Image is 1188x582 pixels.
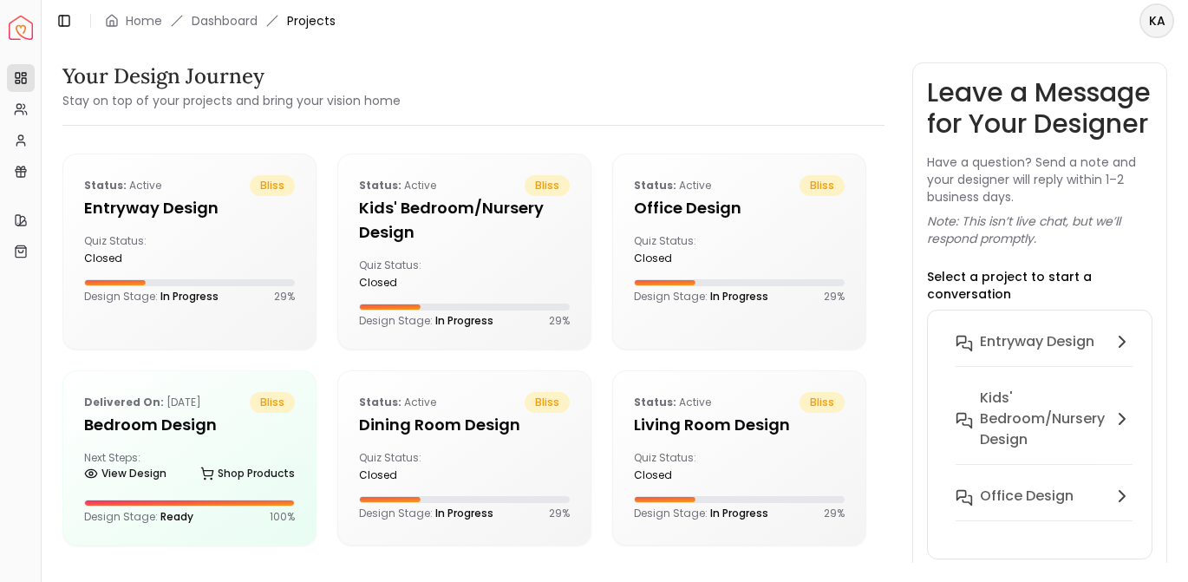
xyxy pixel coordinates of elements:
[824,507,845,520] p: 29 %
[62,92,401,109] small: Stay on top of your projects and bring your vision home
[549,314,570,328] p: 29 %
[359,196,570,245] h5: Kids' Bedroom/Nursery design
[634,468,733,482] div: closed
[525,392,570,413] span: bliss
[270,510,295,524] p: 100 %
[525,175,570,196] span: bliss
[160,509,193,524] span: Ready
[634,507,768,520] p: Design Stage:
[634,290,768,304] p: Design Stage:
[927,77,1153,140] h3: Leave a Message for Your Designer
[160,289,219,304] span: In Progress
[710,506,768,520] span: In Progress
[1139,3,1174,38] button: KA
[634,413,845,437] h5: Living Room design
[126,12,162,29] a: Home
[634,234,733,265] div: Quiz Status:
[84,234,183,265] div: Quiz Status:
[84,175,161,196] p: active
[634,451,733,482] div: Quiz Status:
[359,276,458,290] div: closed
[84,196,295,220] h5: entryway design
[84,413,295,437] h5: Bedroom design
[359,468,458,482] div: closed
[634,196,845,220] h5: Office design
[84,178,127,193] b: Status:
[942,381,1146,479] button: Kids' Bedroom/Nursery design
[634,392,711,413] p: active
[359,175,436,196] p: active
[274,290,295,304] p: 29 %
[359,451,458,482] div: Quiz Status:
[200,461,295,486] a: Shop Products
[250,175,295,196] span: bliss
[942,479,1146,535] button: Office design
[359,314,493,328] p: Design Stage:
[84,510,193,524] p: Design Stage:
[359,395,401,409] b: Status:
[359,413,570,437] h5: Dining Room design
[359,178,401,193] b: Status:
[927,213,1153,247] p: Note: This isn’t live chat, but we’ll respond promptly.
[435,313,493,328] span: In Progress
[942,324,1146,381] button: entryway design
[84,395,164,409] b: Delivered on:
[927,268,1153,303] p: Select a project to start a conversation
[84,252,183,265] div: closed
[84,451,295,486] div: Next Steps:
[9,16,33,40] a: Spacejoy
[435,506,493,520] span: In Progress
[980,486,1074,507] h6: Office design
[359,258,458,290] div: Quiz Status:
[634,175,711,196] p: active
[634,395,676,409] b: Status:
[800,175,845,196] span: bliss
[9,16,33,40] img: Spacejoy Logo
[824,290,845,304] p: 29 %
[710,289,768,304] span: In Progress
[287,12,336,29] span: Projects
[84,392,201,413] p: [DATE]
[980,542,1096,563] h6: Bedroom design
[549,507,570,520] p: 29 %
[62,62,401,90] h3: Your Design Journey
[84,461,166,486] a: View Design
[250,392,295,413] span: bliss
[359,507,493,520] p: Design Stage:
[800,392,845,413] span: bliss
[84,290,219,304] p: Design Stage:
[980,388,1105,450] h6: Kids' Bedroom/Nursery design
[980,331,1094,352] h6: entryway design
[634,178,676,193] b: Status:
[192,12,258,29] a: Dashboard
[1141,5,1172,36] span: KA
[634,252,733,265] div: closed
[359,392,436,413] p: active
[927,154,1153,206] p: Have a question? Send a note and your designer will reply within 1–2 business days.
[105,12,336,29] nav: breadcrumb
